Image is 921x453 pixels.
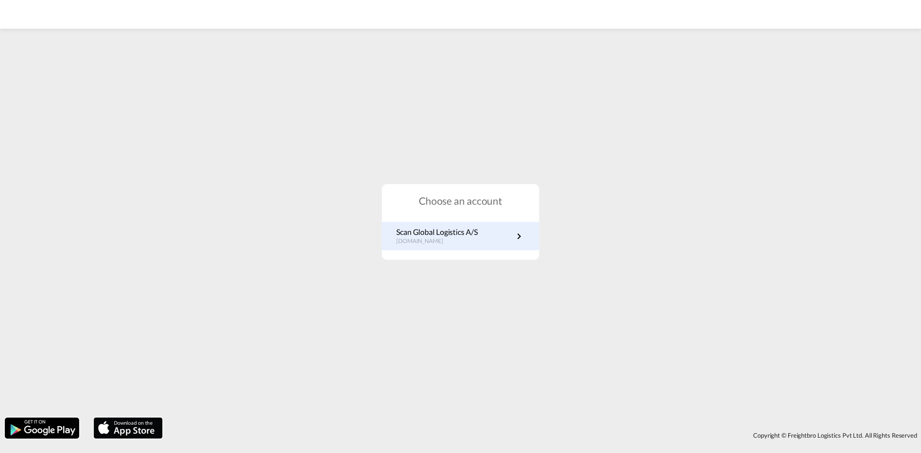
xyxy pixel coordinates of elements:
[396,227,525,245] a: Scan Global Logistics A/S[DOMAIN_NAME]
[93,417,164,440] img: apple.png
[167,427,921,443] div: Copyright © Freightbro Logistics Pvt Ltd. All Rights Reserved
[382,194,539,208] h1: Choose an account
[396,227,478,237] p: Scan Global Logistics A/S
[513,231,525,242] md-icon: icon-chevron-right
[4,417,80,440] img: google.png
[396,237,478,245] p: [DOMAIN_NAME]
